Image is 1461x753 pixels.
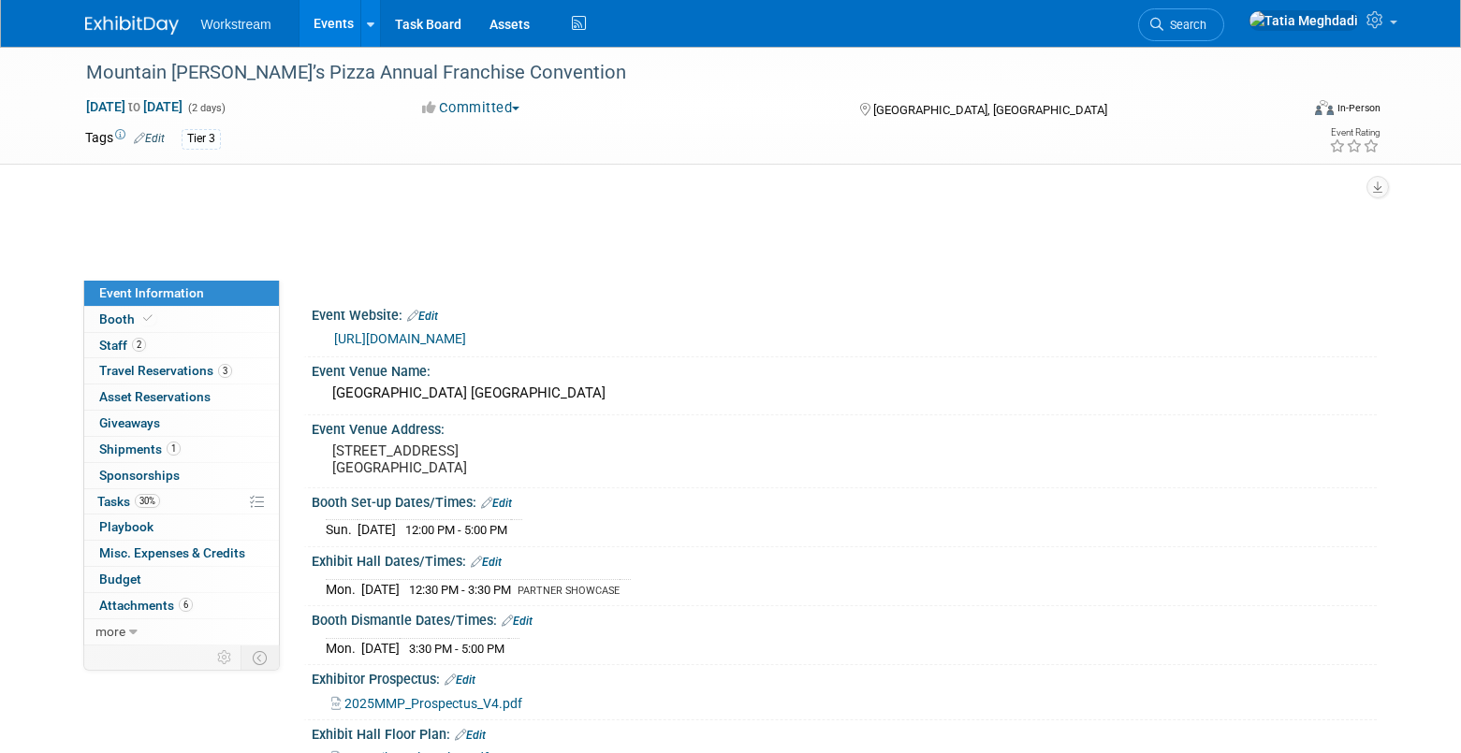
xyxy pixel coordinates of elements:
a: 2025MMP_Prospectus_V4.pdf [331,696,522,711]
a: [URL][DOMAIN_NAME] [334,331,466,346]
a: Edit [134,132,165,145]
a: Edit [471,556,502,569]
td: Personalize Event Tab Strip [209,645,241,670]
span: Staff [99,338,146,353]
a: Event Information [84,281,279,306]
td: Mon. [326,579,361,599]
span: Travel Reservations [99,363,232,378]
span: 2025MMP_Prospectus_V4.pdf [344,696,522,711]
div: Mountain [PERSON_NAME]’s Pizza Annual Franchise Convention [80,56,1271,90]
span: Playbook [99,519,153,534]
a: Sponsorships [84,463,279,488]
a: Giveaways [84,411,279,436]
div: In-Person [1337,101,1381,115]
div: Exhibit Hall Floor Plan: [312,720,1377,745]
div: [GEOGRAPHIC_DATA] [GEOGRAPHIC_DATA] [326,379,1363,408]
td: [DATE] [361,638,400,658]
div: Event Format [1189,97,1381,125]
a: Travel Reservations3 [84,358,279,384]
pre: [STREET_ADDRESS] [GEOGRAPHIC_DATA] [332,442,735,476]
td: [DATE] [358,520,396,540]
span: Booth [99,311,156,326]
a: Staff2 [84,333,279,358]
a: Asset Reservations [84,384,279,410]
a: Edit [445,673,475,687]
img: ExhibitDay [85,16,179,35]
span: (2 days) [186,102,226,114]
span: Misc. Expenses & Credits [99,545,245,560]
td: [DATE] [361,579,400,599]
span: Workstream [201,17,271,32]
a: Edit [407,310,438,323]
div: Event Rating [1329,128,1380,138]
span: 12:00 PM - 5:00 PM [405,523,507,537]
span: [GEOGRAPHIC_DATA], [GEOGRAPHIC_DATA] [873,103,1107,117]
span: 3:30 PM - 5:00 PM [409,642,504,656]
a: Edit [481,497,512,510]
img: Format-Inperson.png [1315,100,1334,115]
a: more [84,619,279,644]
div: Event Venue Address: [312,415,1377,439]
span: [DATE] [DATE] [85,98,183,115]
div: Event Website: [312,301,1377,326]
div: Event Venue Name: [312,357,1377,381]
span: 12:30 PM - 3:30 PM [409,583,511,597]
a: Booth [84,307,279,332]
span: 3 [218,364,232,378]
span: more [95,624,125,639]
a: Attachments6 [84,593,279,618]
span: 30% [135,494,160,508]
a: Search [1138,8,1224,41]
a: Edit [502,615,533,628]
span: Attachments [99,598,193,613]
span: 2 [132,338,146,352]
div: Exhibitor Prospectus: [312,665,1377,689]
div: Exhibit Hall Dates/Times: [312,547,1377,572]
span: Budget [99,572,141,586]
div: Booth Dismantle Dates/Times: [312,606,1377,630]
a: Playbook [84,514,279,540]
span: Tasks [97,494,160,509]
div: Booth Set-up Dates/Times: [312,488,1377,513]
img: Tatia Meghdadi [1249,10,1359,31]
span: Asset Reservations [99,389,211,404]
span: Shipments [99,442,181,456]
span: Sponsorships [99,468,180,483]
a: Budget [84,567,279,592]
span: PARTNER SHOWCASE [518,585,620,597]
td: Tags [85,128,165,150]
a: Tasks30% [84,489,279,514]
span: Giveaways [99,415,160,430]
td: Mon. [326,638,361,658]
td: Toggle Event Tabs [241,645,279,670]
i: Booth reservation complete [143,313,153,324]
span: to [125,99,143,114]
a: Edit [455,729,486,742]
a: Misc. Expenses & Credits [84,541,279,566]
span: Search [1163,18,1206,32]
span: 6 [179,598,193,612]
td: Sun. [326,520,358,540]
span: 1 [167,442,181,456]
div: Tier 3 [182,129,221,149]
button: Committed [416,98,527,118]
span: Event Information [99,285,204,300]
a: Shipments1 [84,437,279,462]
